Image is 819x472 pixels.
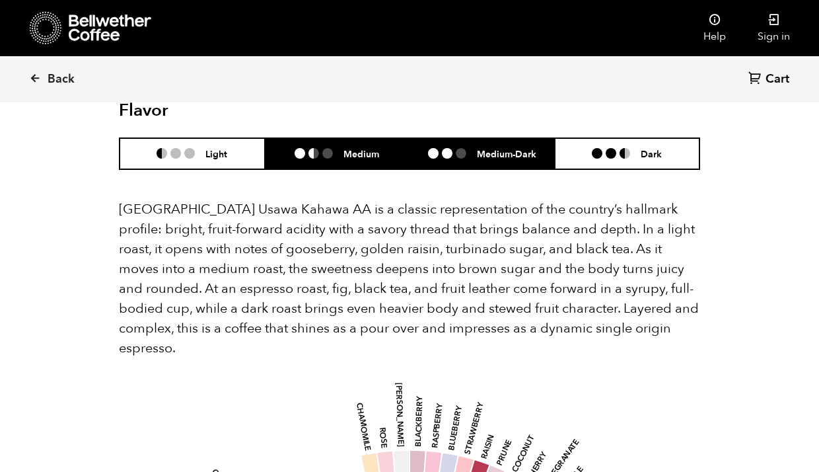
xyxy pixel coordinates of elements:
[477,148,536,159] h6: Medium-Dark
[748,71,793,89] a: Cart
[343,148,379,159] h6: Medium
[119,100,312,121] h2: Flavor
[641,148,662,159] h6: Dark
[766,71,789,87] span: Cart
[48,71,75,87] span: Back
[205,148,227,159] h6: Light
[119,200,700,358] p: [GEOGRAPHIC_DATA] Usawa Kahawa AA is a classic representation of the country’s hallmark profile: ...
